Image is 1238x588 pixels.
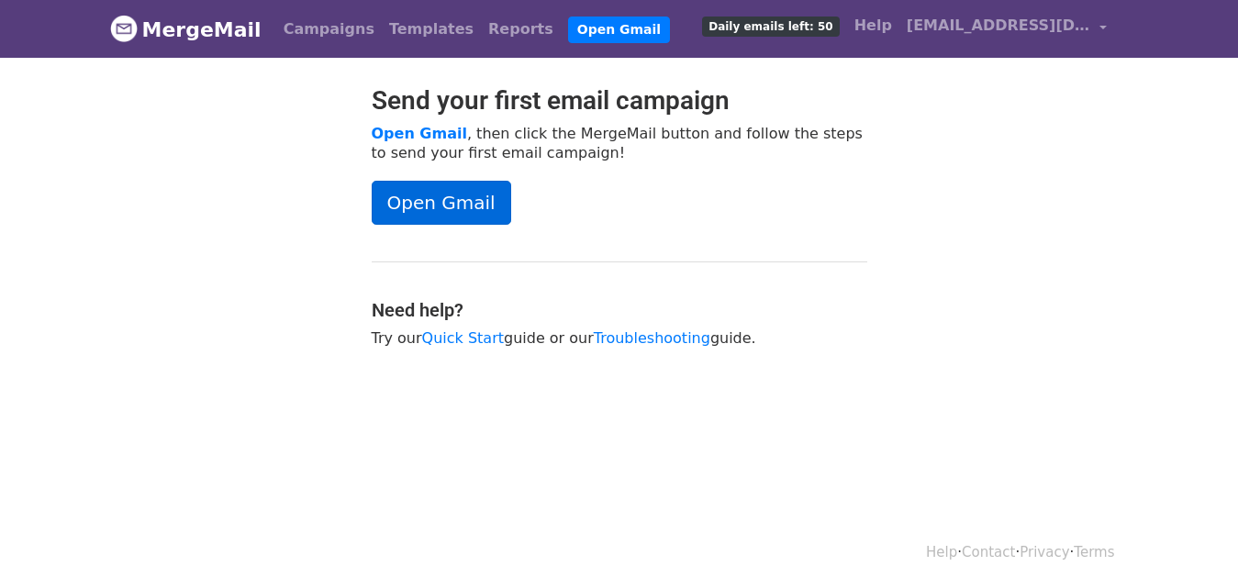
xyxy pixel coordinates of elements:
a: [EMAIL_ADDRESS][DOMAIN_NAME] [899,7,1114,50]
a: Help [926,544,957,560]
a: Troubleshooting [594,329,710,347]
h4: Need help? [372,299,867,321]
a: Quick Start [422,329,504,347]
a: MergeMail [110,10,262,49]
a: Daily emails left: 50 [695,7,846,44]
span: Daily emails left: 50 [702,17,839,37]
a: Contact [962,544,1015,560]
a: Open Gmail [372,181,511,225]
a: Campaigns [276,11,382,48]
span: [EMAIL_ADDRESS][DOMAIN_NAME] [907,15,1090,37]
a: Privacy [1020,544,1069,560]
a: Open Gmail [372,125,467,142]
a: Reports [481,11,561,48]
h2: Send your first email campaign [372,85,867,116]
p: Try our guide or our guide. [372,328,867,348]
p: , then click the MergeMail button and follow the steps to send your first email campaign! [372,124,867,162]
a: Templates [382,11,481,48]
a: Help [847,7,899,44]
img: MergeMail logo [110,15,138,42]
a: Open Gmail [568,17,670,43]
a: Terms [1074,544,1114,560]
iframe: Chat Widget [1146,500,1238,588]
